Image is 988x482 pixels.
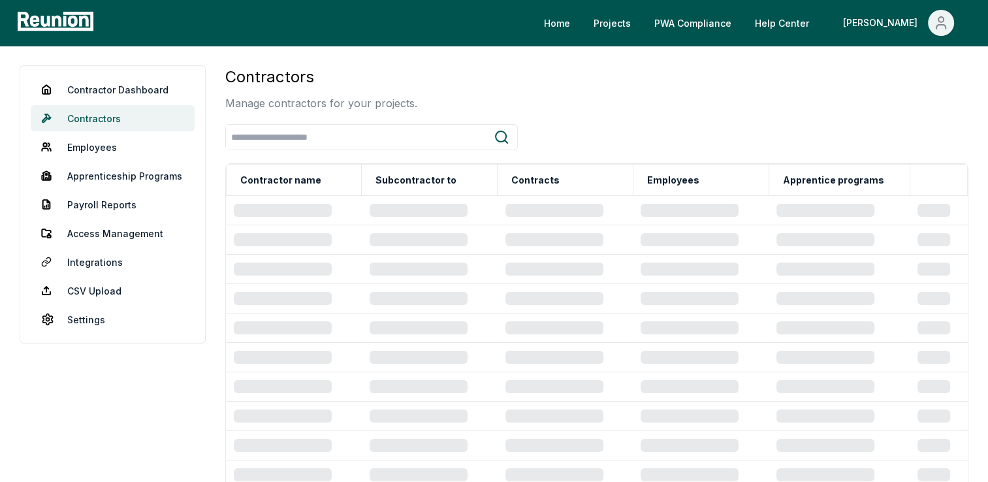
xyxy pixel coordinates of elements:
[31,220,195,246] a: Access Management
[225,95,417,111] p: Manage contractors for your projects.
[583,10,641,36] a: Projects
[225,65,417,89] h3: Contractors
[843,10,923,36] div: [PERSON_NAME]
[645,167,702,193] button: Employees
[780,167,887,193] button: Apprentice programs
[31,105,195,131] a: Contractors
[31,134,195,160] a: Employees
[534,10,975,36] nav: Main
[31,249,195,275] a: Integrations
[509,167,562,193] button: Contracts
[238,167,324,193] button: Contractor name
[644,10,742,36] a: PWA Compliance
[534,10,581,36] a: Home
[31,163,195,189] a: Apprenticeship Programs
[373,167,459,193] button: Subcontractor to
[31,76,195,103] a: Contractor Dashboard
[833,10,964,36] button: [PERSON_NAME]
[744,10,820,36] a: Help Center
[31,191,195,217] a: Payroll Reports
[31,306,195,332] a: Settings
[31,278,195,304] a: CSV Upload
